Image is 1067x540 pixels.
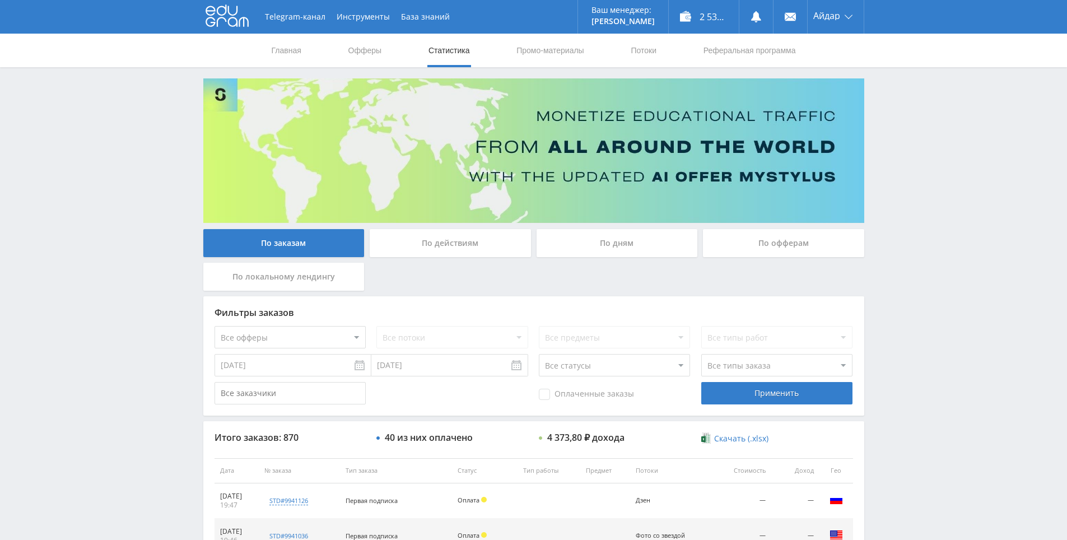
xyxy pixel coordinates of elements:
span: Оплата [458,531,479,539]
div: Итого заказов: 870 [215,432,366,443]
span: Айдар [813,11,840,20]
a: Промо-материалы [515,34,585,67]
th: Стоимость [714,458,772,483]
th: № заказа [259,458,339,483]
div: 4 373,80 ₽ дохода [547,432,625,443]
div: Фото со звездой [636,532,686,539]
th: Доход [771,458,819,483]
div: По дням [537,229,698,257]
input: Все заказчики [215,382,366,404]
th: Тип работы [518,458,580,483]
span: Холд [481,532,487,538]
div: Фильтры заказов [215,308,853,318]
td: — [714,483,772,519]
p: Ваш менеджер: [591,6,655,15]
div: std#9941126 [269,496,308,505]
th: Потоки [630,458,713,483]
div: Применить [701,382,852,404]
span: Холд [481,497,487,502]
span: Скачать (.xlsx) [714,434,768,443]
th: Статус [452,458,518,483]
div: [DATE] [220,527,254,536]
a: Главная [271,34,302,67]
a: Потоки [630,34,658,67]
div: 40 из них оплачено [385,432,473,443]
span: Первая подписка [346,532,398,540]
img: Banner [203,78,864,223]
a: Скачать (.xlsx) [701,433,768,444]
td: — [771,483,819,519]
a: Реферальная программа [702,34,797,67]
a: Статистика [427,34,471,67]
div: По офферам [703,229,864,257]
div: [DATE] [220,492,254,501]
th: Дата [215,458,259,483]
span: Первая подписка [346,496,398,505]
img: rus.png [830,493,843,506]
div: По локальному лендингу [203,263,365,291]
a: Офферы [347,34,383,67]
div: Дзен [636,497,686,504]
div: 19:47 [220,501,254,510]
p: [PERSON_NAME] [591,17,655,26]
th: Гео [819,458,853,483]
img: xlsx [701,432,711,444]
span: Оплаченные заказы [539,389,634,400]
span: Оплата [458,496,479,504]
div: По действиям [370,229,531,257]
div: По заказам [203,229,365,257]
th: Тип заказа [340,458,452,483]
th: Предмет [580,458,630,483]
